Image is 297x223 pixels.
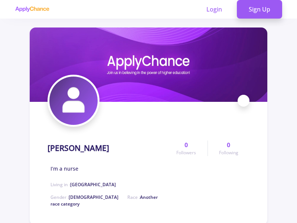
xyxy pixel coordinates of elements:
h1: [PERSON_NAME] [48,143,109,153]
span: Following [219,149,238,156]
span: Another race category [50,194,158,207]
span: Race : [50,194,158,207]
span: 0 [227,140,230,149]
span: 0 [185,140,188,149]
a: 0Following [208,140,249,156]
span: Living in : [50,181,116,188]
span: Followers [176,149,196,156]
a: 0Followers [165,140,207,156]
span: Gender : [50,194,118,200]
span: [DEMOGRAPHIC_DATA] [69,194,118,200]
span: [GEOGRAPHIC_DATA] [70,181,116,188]
img: Negar Rokniavatar [49,77,98,125]
img: Negar Roknicover image [30,28,267,102]
span: I’m a nurse [50,165,78,172]
img: applychance logo text only [15,6,49,12]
